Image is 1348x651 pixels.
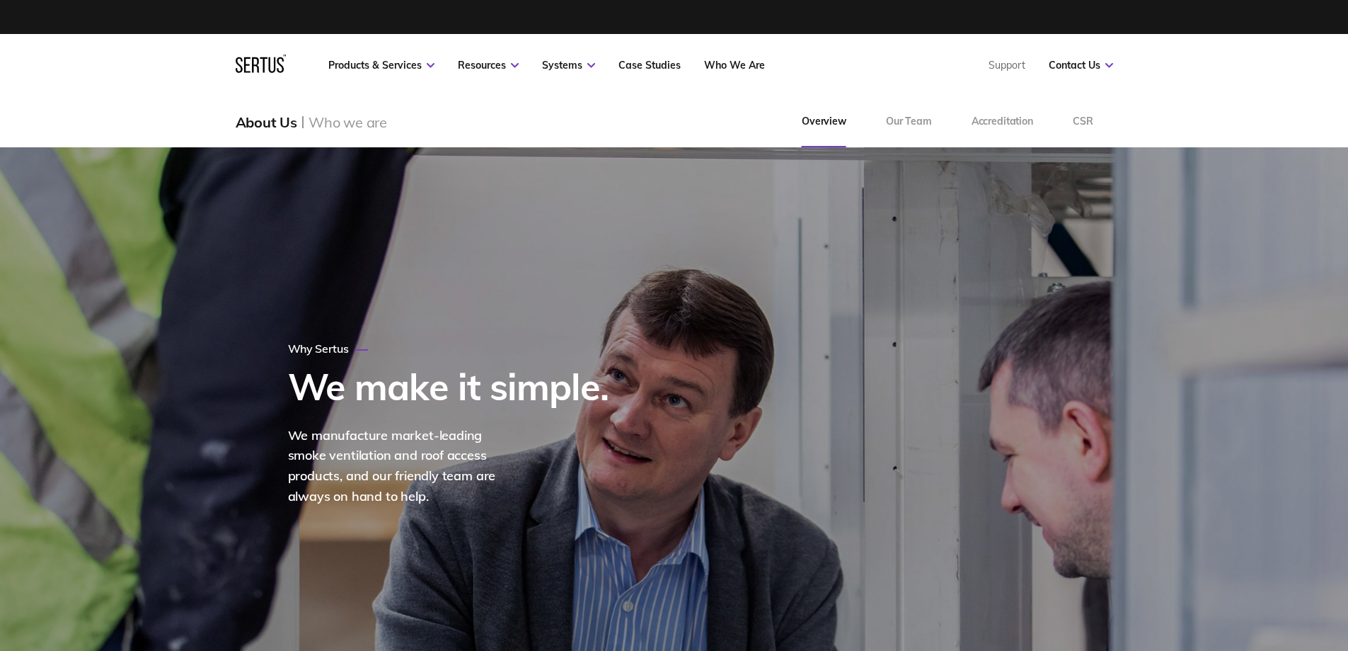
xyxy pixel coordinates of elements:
a: Products & Services [328,59,434,72]
a: Our Team [866,96,952,147]
iframe: Chat Widget [1093,487,1348,651]
div: Widget de chat [1093,487,1348,651]
a: Case Studies [618,59,681,72]
a: Accreditation [952,96,1053,147]
a: Contact Us [1049,59,1113,72]
div: Why Sertus [288,341,369,356]
div: Who we are [309,113,387,131]
div: About Us [236,113,297,131]
a: CSR [1053,96,1113,147]
h1: We make it simple. [288,366,609,407]
div: We manufacture market-leading smoke ventilation and roof access products, and our friendly team a... [288,426,522,507]
a: Support [989,59,1025,72]
a: Systems [542,59,595,72]
a: Resources [458,59,519,72]
a: Who We Are [704,59,765,72]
